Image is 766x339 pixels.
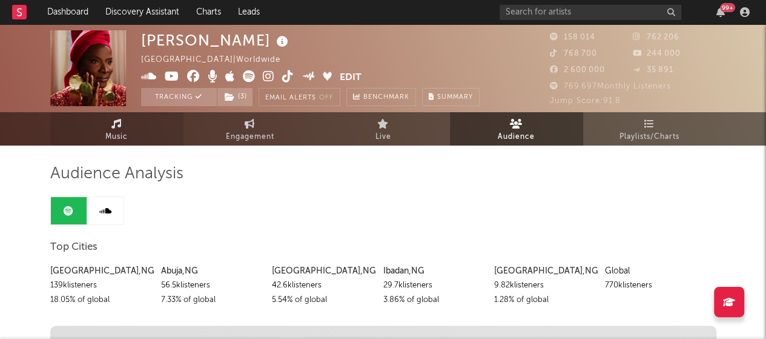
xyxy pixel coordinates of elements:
span: Audience Analysis [50,167,183,181]
span: 762 206 [633,33,679,41]
div: [GEOGRAPHIC_DATA] , NG [272,264,374,278]
button: (3) [217,88,253,106]
span: Summary [437,94,473,101]
div: 29.7k listeners [383,278,484,293]
div: Ibadan , NG [383,264,484,278]
span: 35 891 [633,66,673,74]
div: 139k listeners [50,278,152,293]
span: ( 3 ) [217,88,253,106]
div: 7.33 % of global [161,293,263,307]
a: Benchmark [346,88,416,106]
em: Off [319,95,334,101]
input: Search for artists [500,5,681,20]
span: 158 014 [550,33,595,41]
span: Top Cities [50,240,97,255]
span: Live [375,130,391,144]
a: Playlists/Charts [583,112,716,146]
span: Jump Score: 91.8 [550,97,621,105]
button: Summary [422,88,480,106]
button: Tracking [141,88,217,106]
a: Audience [450,112,583,146]
a: Engagement [183,112,317,146]
div: [GEOGRAPHIC_DATA] | Worldwide [141,53,294,67]
span: Benchmark [363,90,409,105]
div: 42.6k listeners [272,278,374,293]
div: 56.5k listeners [161,278,263,293]
button: Email AlertsOff [259,88,340,106]
div: 3.86 % of global [383,293,484,307]
div: Abuja , NG [161,264,263,278]
span: 244 000 [633,50,681,58]
div: 770k listeners [605,278,707,293]
div: [GEOGRAPHIC_DATA] , NG [494,264,596,278]
div: [GEOGRAPHIC_DATA] , NG [50,264,152,278]
div: 1.28 % of global [494,293,596,307]
a: Music [50,112,183,146]
div: [PERSON_NAME] [141,30,291,50]
button: 99+ [716,7,725,17]
span: Audience [498,130,535,144]
div: 5.54 % of global [272,293,374,307]
span: 769 697 Monthly Listeners [550,82,671,90]
span: Engagement [226,130,274,144]
div: 18.05 % of global [50,293,152,307]
div: Global [605,264,707,278]
span: Playlists/Charts [619,130,679,144]
button: Edit [340,70,362,86]
span: 768 700 [550,50,597,58]
a: Live [317,112,450,146]
div: 99 + [720,3,735,12]
span: Music [105,130,128,144]
span: 2 600 000 [550,66,605,74]
div: 9.82k listeners [494,278,596,293]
